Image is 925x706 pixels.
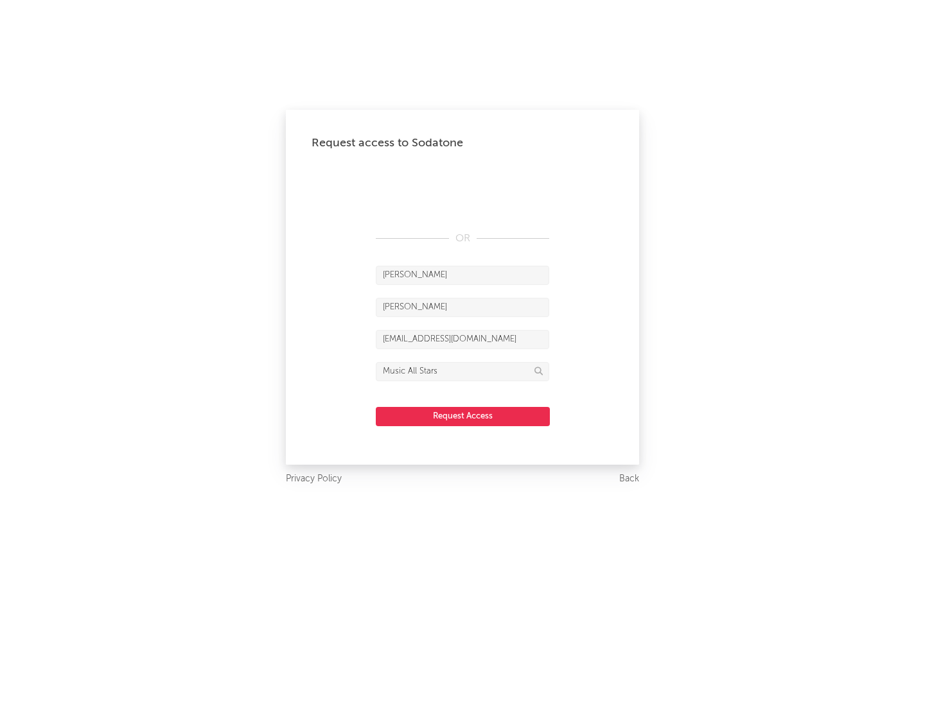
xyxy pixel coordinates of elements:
button: Request Access [376,407,550,426]
input: First Name [376,266,549,285]
input: Last Name [376,298,549,317]
a: Back [619,471,639,487]
a: Privacy Policy [286,471,342,487]
input: Division [376,362,549,381]
div: Request access to Sodatone [312,135,613,151]
div: OR [376,231,549,246]
input: Email [376,330,549,349]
